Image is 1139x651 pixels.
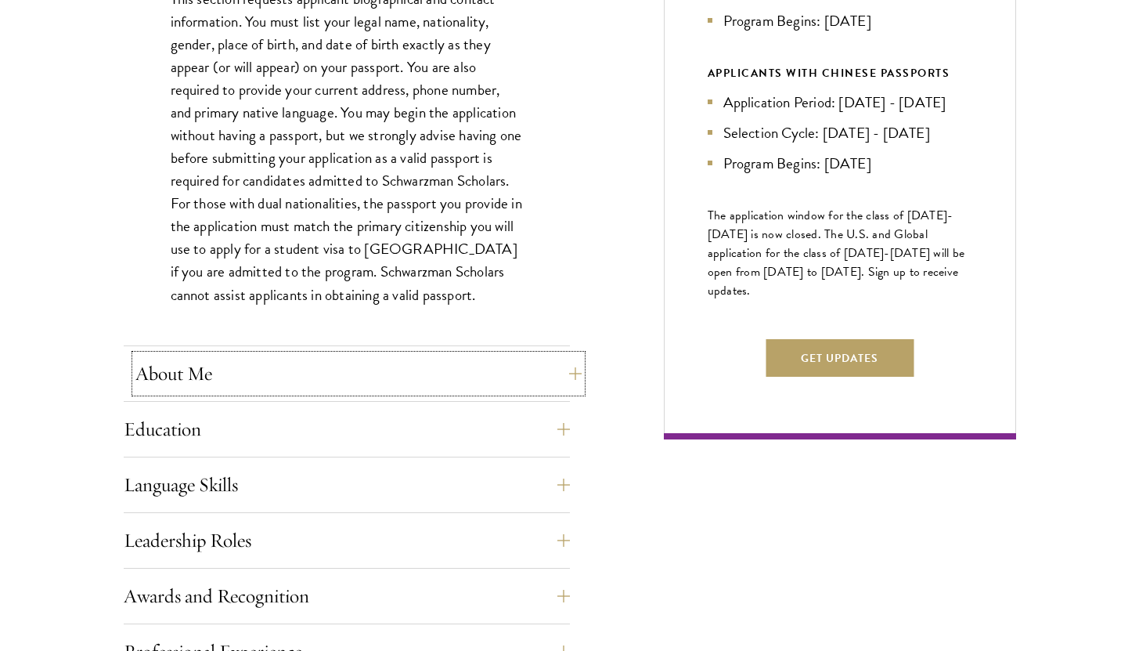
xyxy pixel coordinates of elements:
div: APPLICANTS WITH CHINESE PASSPORTS [708,63,972,83]
button: Leadership Roles [124,522,570,559]
span: The application window for the class of [DATE]-[DATE] is now closed. The U.S. and Global applicat... [708,206,965,300]
button: Get Updates [766,339,914,377]
button: Language Skills [124,466,570,504]
li: Selection Cycle: [DATE] - [DATE] [708,121,972,144]
button: Awards and Recognition [124,577,570,615]
button: Education [124,410,570,448]
li: Application Period: [DATE] - [DATE] [708,91,972,114]
li: Program Begins: [DATE] [708,9,972,32]
button: About Me [135,355,582,392]
li: Program Begins: [DATE] [708,152,972,175]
